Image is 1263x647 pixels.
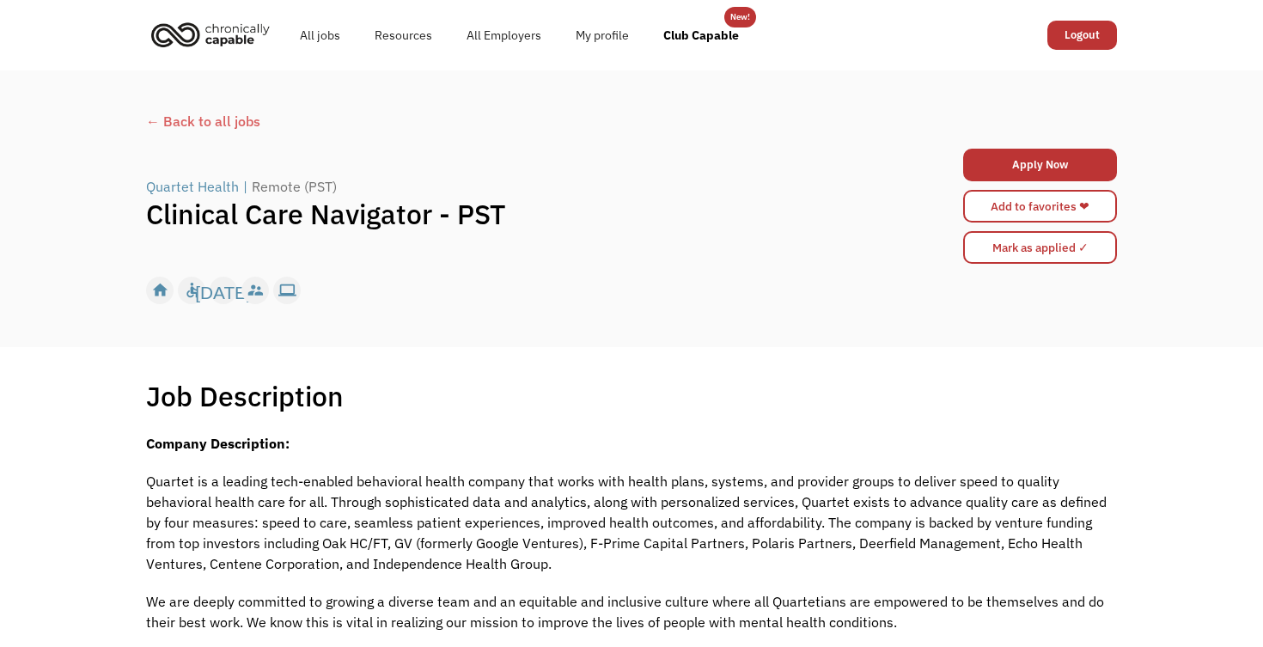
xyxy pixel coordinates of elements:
[146,379,344,413] h1: Job Description
[646,8,756,63] a: Club Capable
[243,176,247,197] div: |
[195,278,251,303] div: [DATE]
[146,471,1117,574] p: Quartet is a leading tech-enabled behavioral health company that works with health plans, systems...
[146,176,239,197] div: Quartet Health
[146,591,1117,632] p: We are deeply committed to growing a diverse team and an equitable and inclusive culture where al...
[963,231,1117,264] input: Mark as applied ✓
[146,176,341,197] a: Quartet Health|Remote (PST)
[283,8,357,63] a: All jobs
[146,15,275,53] img: Chronically Capable logo
[151,278,169,303] div: home
[1047,21,1117,50] a: Logout
[963,190,1117,223] a: Add to favorites ❤
[558,8,646,63] a: My profile
[963,149,1117,181] a: Apply Now
[449,8,558,63] a: All Employers
[247,278,265,303] div: supervisor_account
[252,176,337,197] div: Remote (PST)
[963,227,1117,268] form: Mark as applied form
[730,7,750,27] div: New!
[357,8,449,63] a: Resources
[146,435,290,452] strong: Company Description:
[146,111,1117,131] a: ← Back to all jobs
[183,278,201,303] div: accessible
[146,197,875,231] h1: Clinical Care Navigator - PST
[278,278,296,303] div: computer
[146,15,283,53] a: home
